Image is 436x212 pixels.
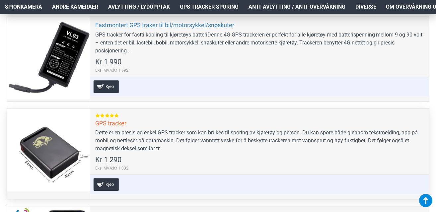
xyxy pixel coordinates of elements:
[108,3,170,11] span: Avlytting / Lydopptak
[52,3,98,11] span: Andre kameraer
[249,3,345,11] span: Anti-avlytting / Anti-overvåkning
[95,129,424,153] div: Dette er en presis og enkel GPS tracker som kan brukes til sporing av kjøretøy og person. Du kan ...
[7,108,90,191] a: GPS tracker GPS tracker
[104,182,115,186] span: Kjøp
[95,21,234,29] a: Fastmontert GPS traker til bil/motorsykkel/snøskuter
[7,16,90,99] a: Fastmontert GPS traker til bil/motorsykkel/snøskuter Fastmontert GPS traker til bil/motorsykkel/s...
[5,3,42,11] span: Spionkamera
[104,84,115,89] span: Kjøp
[95,31,424,55] div: GPS tracker for fasttilkobling til kjøretøys batteriDenne 4G GPS-trackeren er perfekt for alle kj...
[95,119,126,127] a: GPS tracker
[355,3,376,11] span: Diverse
[95,165,128,171] span: Eks. MVA:Kr 1 032
[180,3,239,11] span: GPS Tracker Sporing
[95,58,121,66] span: Kr 1 990
[95,156,121,164] span: Kr 1 290
[95,67,128,73] span: Eks. MVA:Kr 1 592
